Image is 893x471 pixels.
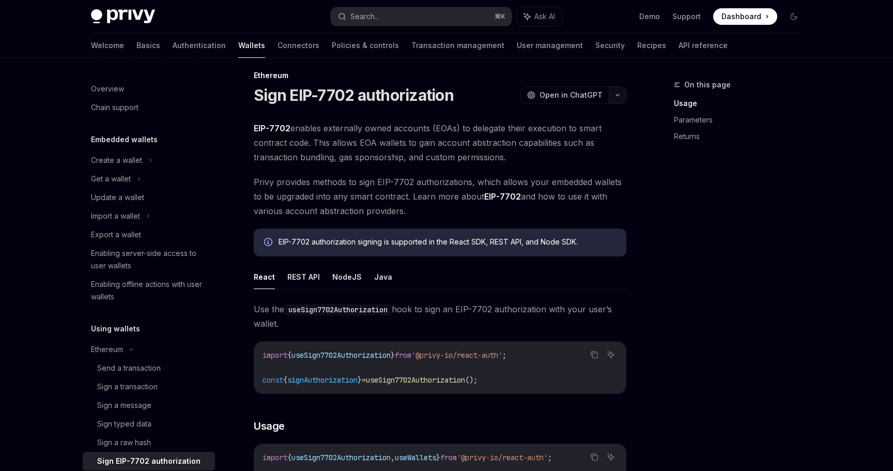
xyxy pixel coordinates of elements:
a: Dashboard [713,8,777,25]
button: React [254,265,275,289]
div: Export a wallet [91,229,141,241]
a: Update a wallet [83,188,215,207]
a: Enabling offline actions with user wallets [83,275,215,306]
div: Ethereum [254,70,626,81]
span: } [358,375,362,385]
a: Security [595,33,625,58]
a: Demo [639,11,660,22]
span: enables externally owned accounts (EOAs) to delegate their execution to smart contract code. This... [254,121,626,164]
span: { [283,375,287,385]
div: Sign a raw hash [97,436,151,449]
div: Enabling server-side access to user wallets [91,247,209,272]
a: Policies & controls [332,33,399,58]
span: Ask AI [534,11,555,22]
a: Sign a raw hash [83,433,215,452]
div: Send a transaction [97,362,161,374]
button: Copy the contents from the code block [588,450,601,464]
span: const [263,375,283,385]
div: Enabling offline actions with user wallets [91,278,209,303]
span: ; [548,453,552,462]
span: useSign7702Authorization [366,375,465,385]
svg: Info [264,238,274,248]
div: Overview [91,83,124,95]
a: Usage [674,95,810,112]
span: '@privy-io/react-auth' [411,351,502,360]
a: Sign typed data [83,415,215,433]
button: Copy the contents from the code block [588,348,601,361]
span: signAuthorization [287,375,358,385]
span: Open in ChatGPT [540,90,603,100]
a: Support [672,11,701,22]
a: Chain support [83,98,215,117]
h1: Sign EIP-7702 authorization [254,86,454,104]
div: Sign a transaction [97,381,158,393]
span: ; [502,351,506,360]
a: Connectors [278,33,319,58]
div: Chain support [91,101,138,114]
span: } [436,453,440,462]
span: Usage [254,419,285,433]
button: Toggle dark mode [786,8,802,25]
span: { [287,351,291,360]
span: { [287,453,291,462]
a: EIP-7702 [484,191,521,202]
a: User management [517,33,583,58]
a: Welcome [91,33,124,58]
span: ⌘ K [495,12,505,21]
span: = [362,375,366,385]
a: Sign a transaction [83,377,215,396]
span: } [391,351,395,360]
img: dark logo [91,9,155,24]
span: useSign7702Authorization [291,351,391,360]
div: EIP-7702 authorization signing is supported in the React SDK, REST API, and Node SDK. [279,237,616,248]
span: from [395,351,411,360]
span: (); [465,375,478,385]
button: NodeJS [332,265,362,289]
a: Basics [136,33,160,58]
a: Export a wallet [83,225,215,244]
a: Enabling server-side access to user wallets [83,244,215,275]
a: Send a transaction [83,359,215,377]
span: '@privy-io/react-auth' [457,453,548,462]
div: Ethereum [91,343,123,356]
span: Privy provides methods to sign EIP-7702 authorizations, which allows your embedded wallets to be ... [254,175,626,218]
div: Import a wallet [91,210,140,222]
a: EIP-7702 [254,123,290,134]
a: Transaction management [411,33,504,58]
span: useSign7702Authorization [291,453,391,462]
span: On this page [684,79,731,91]
a: Returns [674,128,810,145]
span: import [263,453,287,462]
button: Search...⌘K [331,7,512,26]
button: REST API [287,265,320,289]
span: import [263,351,287,360]
div: Sign typed data [97,418,151,430]
span: Dashboard [721,11,761,22]
code: useSign7702Authorization [284,304,392,315]
button: Java [374,265,392,289]
div: Create a wallet [91,154,142,166]
div: Sign EIP-7702 authorization [97,455,201,467]
span: Use the hook to sign an EIP-7702 authorization with your user’s wallet. [254,302,626,331]
button: Open in ChatGPT [520,86,609,104]
a: Wallets [238,33,265,58]
button: Ask AI [604,348,618,361]
h5: Embedded wallets [91,133,158,146]
h5: Using wallets [91,323,140,335]
button: Ask AI [517,7,562,26]
span: useWallets [395,453,436,462]
div: Update a wallet [91,191,144,204]
a: Parameters [674,112,810,128]
a: Sign EIP-7702 authorization [83,452,215,470]
span: , [391,453,395,462]
button: Ask AI [604,450,618,464]
a: Recipes [637,33,666,58]
div: Search... [350,10,379,23]
div: Sign a message [97,399,151,412]
div: Get a wallet [91,173,131,185]
a: API reference [679,33,728,58]
a: Overview [83,80,215,98]
a: Sign a message [83,396,215,415]
span: from [440,453,457,462]
a: Authentication [173,33,226,58]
